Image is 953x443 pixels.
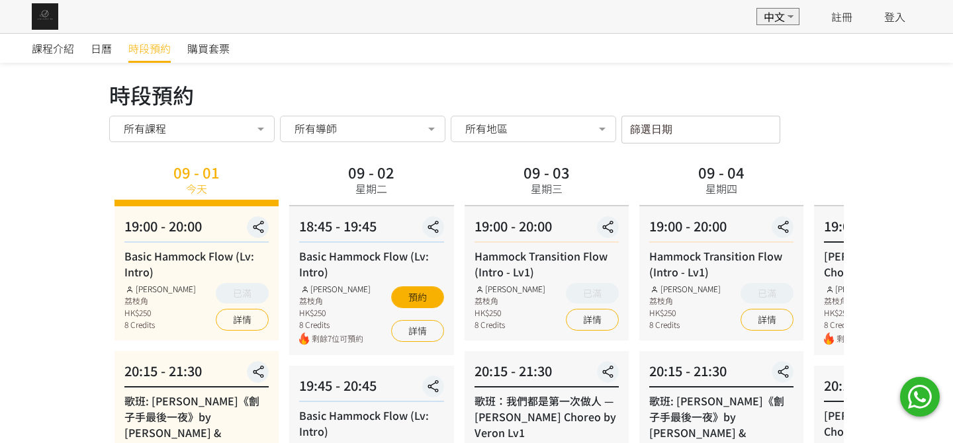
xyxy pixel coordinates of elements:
[649,361,794,387] div: 20:15 - 21:30
[186,181,207,196] div: 今天
[128,34,171,63] a: 時段預約
[299,216,443,243] div: 18:45 - 19:45
[312,333,371,345] span: 剩餘7位可預約
[124,295,196,307] div: 荔枝角
[475,319,546,331] div: 8 Credits
[824,307,895,319] div: HK$250
[824,295,895,307] div: 荔枝角
[348,165,394,179] div: 09 - 02
[299,376,443,402] div: 19:45 - 20:45
[299,333,309,345] img: fire.png
[216,283,269,303] button: 已滿
[391,286,444,308] button: 預約
[621,116,780,143] input: 篩選日期
[698,165,745,179] div: 09 - 04
[124,361,269,387] div: 20:15 - 21:30
[837,333,895,345] span: 剩餘2位可預約
[91,40,112,56] span: 日曆
[475,307,546,319] div: HK$250
[109,79,844,110] div: 時段預約
[32,34,74,63] a: 課程介紹
[705,181,737,196] div: 星期四
[475,248,619,280] div: Hammock Transition Flow (Intro - Lv1)
[391,320,444,342] a: 詳情
[649,248,794,280] div: Hammock Transition Flow (Intro - Lv1)
[128,40,171,56] span: 時段預約
[741,309,794,331] a: 詳情
[299,307,371,319] div: HK$250
[531,181,563,196] div: 星期三
[295,122,337,135] span: 所有導師
[124,216,269,243] div: 19:00 - 20:00
[187,40,230,56] span: 購買套票
[741,283,794,303] button: 已滿
[523,165,570,179] div: 09 - 03
[299,295,371,307] div: 荔枝角
[124,283,196,295] div: [PERSON_NAME]
[475,216,619,243] div: 19:00 - 20:00
[299,407,443,439] div: Basic Hammock Flow (Lv: Intro)
[649,216,794,243] div: 19:00 - 20:00
[566,283,619,303] button: 已滿
[216,309,269,331] a: 詳情
[91,34,112,63] a: 日曆
[831,9,852,24] a: 註冊
[475,295,546,307] div: 荔枝角
[824,333,834,345] img: fire.png
[299,248,443,280] div: Basic Hammock Flow (Lv: Intro)
[649,295,721,307] div: 荔枝角
[187,34,230,63] a: 購買套票
[475,361,619,387] div: 20:15 - 21:30
[475,393,619,440] div: 歌班：我們都是第一次做人 — [PERSON_NAME] Choreo by Veron Lv1
[299,283,371,295] div: [PERSON_NAME]
[465,122,508,135] span: 所有地區
[566,309,619,331] a: 詳情
[475,283,546,295] div: [PERSON_NAME]
[299,319,371,331] div: 8 Credits
[32,40,74,56] span: 課程介紹
[824,319,895,331] div: 8 Credits
[649,307,721,319] div: HK$250
[32,3,58,30] img: img_61c0148bb0266
[124,248,269,280] div: Basic Hammock Flow (Lv: Intro)
[355,181,387,196] div: 星期二
[824,283,895,295] div: [PERSON_NAME]
[124,307,196,319] div: HK$250
[884,9,905,24] a: 登入
[173,165,220,179] div: 09 - 01
[124,122,166,135] span: 所有課程
[124,319,196,331] div: 8 Credits
[649,283,721,295] div: [PERSON_NAME]
[649,319,721,331] div: 8 Credits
